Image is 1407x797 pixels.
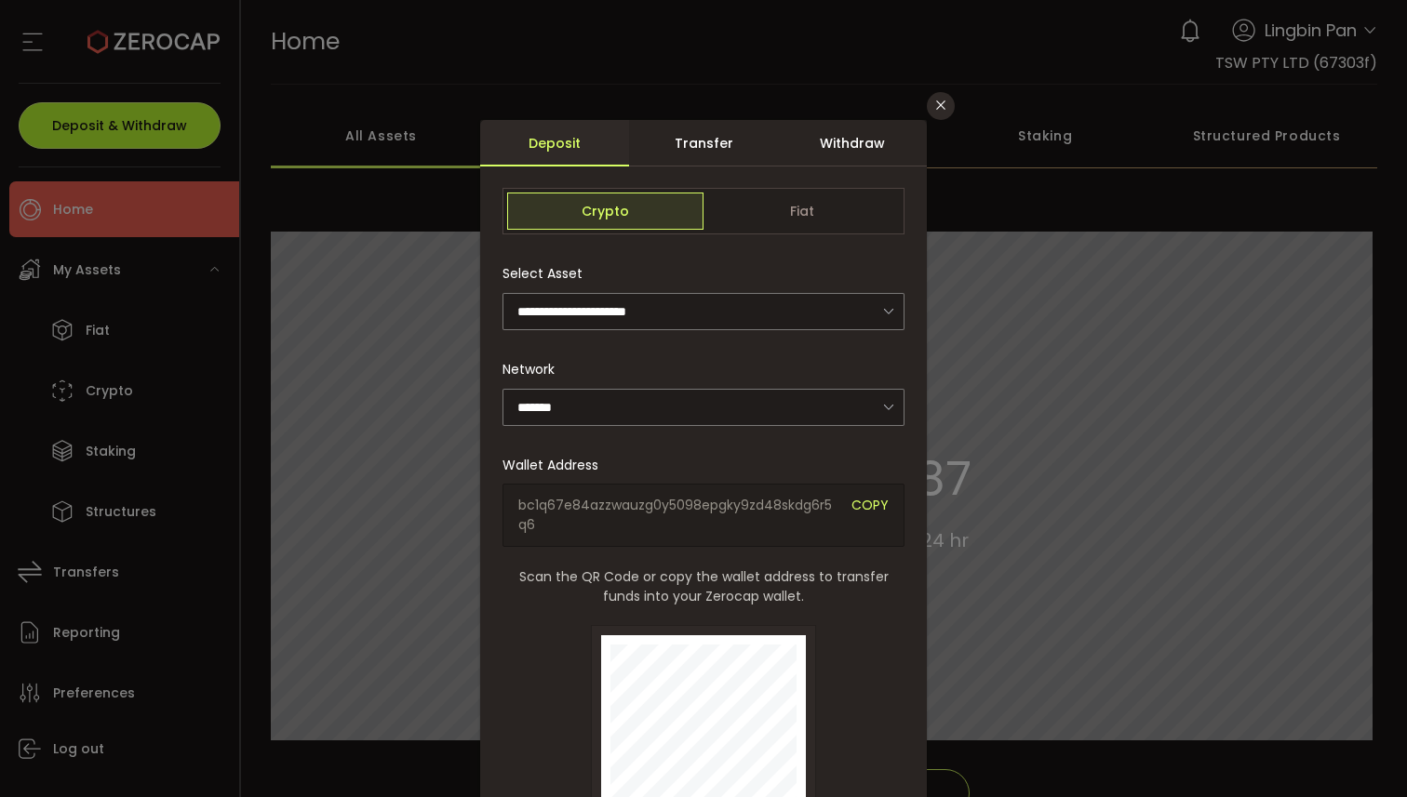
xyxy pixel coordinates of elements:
span: bc1q67e84azzwauzg0y5098epgky9zd48skdg6r5q6 [518,496,837,535]
div: Withdraw [778,120,927,166]
span: Scan the QR Code or copy the wallet address to transfer funds into your Zerocap wallet. [502,567,904,606]
div: Transfer [629,120,778,166]
label: Wallet Address [502,456,610,474]
div: Deposit [480,120,629,166]
span: Fiat [703,193,900,230]
span: COPY [851,496,889,535]
span: Crypto [507,193,703,230]
iframe: Chat Widget [1186,596,1407,797]
label: Select Asset [502,264,594,283]
button: Close [927,92,955,120]
label: Network [502,360,566,379]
